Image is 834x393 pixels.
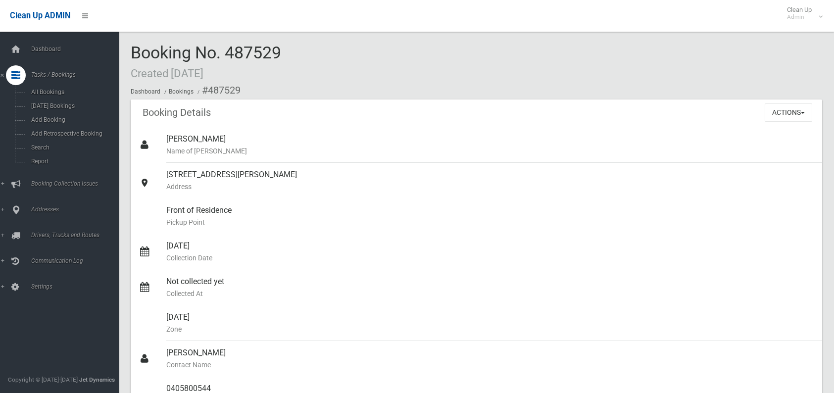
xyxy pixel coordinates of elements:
[166,323,814,335] small: Zone
[28,144,118,151] span: Search
[166,216,814,228] small: Pickup Point
[28,180,126,187] span: Booking Collection Issues
[28,257,126,264] span: Communication Log
[195,81,241,99] li: #487529
[28,116,118,123] span: Add Booking
[169,88,194,95] a: Bookings
[166,198,814,234] div: Front of Residence
[28,102,118,109] span: [DATE] Bookings
[131,88,160,95] a: Dashboard
[765,103,812,122] button: Actions
[782,6,822,21] span: Clean Up
[131,67,203,80] small: Created [DATE]
[131,43,281,81] span: Booking No. 487529
[10,11,70,20] span: Clean Up ADMIN
[28,158,118,165] span: Report
[166,252,814,264] small: Collection Date
[166,181,814,193] small: Address
[28,130,118,137] span: Add Retrospective Booking
[166,145,814,157] small: Name of [PERSON_NAME]
[28,232,126,239] span: Drivers, Trucks and Routes
[28,89,118,96] span: All Bookings
[166,359,814,371] small: Contact Name
[28,71,126,78] span: Tasks / Bookings
[28,46,126,52] span: Dashboard
[166,163,814,198] div: [STREET_ADDRESS][PERSON_NAME]
[28,206,126,213] span: Addresses
[166,234,814,270] div: [DATE]
[28,283,126,290] span: Settings
[131,103,223,122] header: Booking Details
[166,127,814,163] div: [PERSON_NAME]
[79,376,115,383] strong: Jet Dynamics
[166,341,814,377] div: [PERSON_NAME]
[8,376,78,383] span: Copyright © [DATE]-[DATE]
[166,305,814,341] div: [DATE]
[166,288,814,299] small: Collected At
[787,13,812,21] small: Admin
[166,270,814,305] div: Not collected yet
